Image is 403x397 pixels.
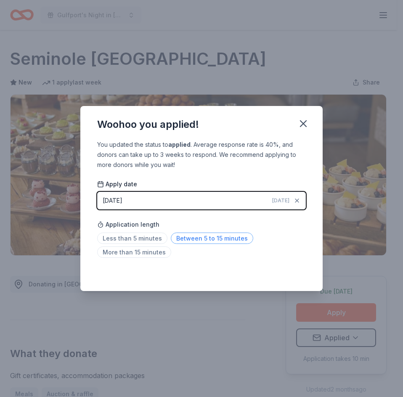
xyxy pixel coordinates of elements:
div: Woohoo you applied! [97,118,199,131]
span: [DATE] [272,197,289,204]
button: [DATE][DATE] [97,192,306,209]
div: You updated the status to . Average response rate is 40%, and donors can take up to 3 weeks to re... [97,140,306,170]
b: applied [168,141,191,148]
span: Apply date [97,180,137,188]
span: Application length [97,220,159,230]
div: [DATE] [103,196,122,206]
span: More than 15 minutes [97,246,171,258]
span: Less than 5 minutes [97,233,167,244]
span: Between 5 to 15 minutes [171,233,253,244]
